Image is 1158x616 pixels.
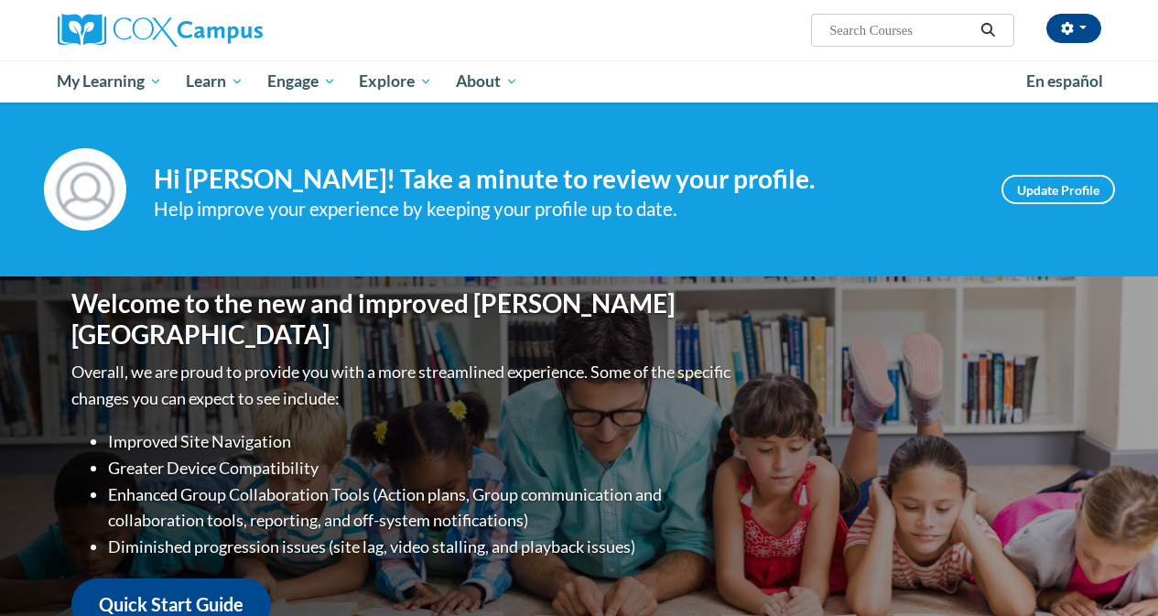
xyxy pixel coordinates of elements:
[255,60,348,103] a: Engage
[174,60,255,103] a: Learn
[828,19,974,41] input: Search Courses
[108,534,735,560] li: Diminished progression issues (site lag, video stalling, and playback issues)
[974,19,1001,41] button: Search
[154,164,974,195] h4: Hi [PERSON_NAME]! Take a minute to review your profile.
[1046,14,1101,43] button: Account Settings
[58,14,263,47] img: Cox Campus
[58,14,387,47] a: Cox Campus
[359,70,432,92] span: Explore
[57,70,162,92] span: My Learning
[108,428,735,455] li: Improved Site Navigation
[1014,62,1115,101] a: En español
[267,70,336,92] span: Engage
[44,60,1115,103] div: Main menu
[444,60,530,103] a: About
[456,70,518,92] span: About
[1026,71,1103,91] span: En español
[71,359,735,412] p: Overall, we are proud to provide you with a more streamlined experience. Some of the specific cha...
[347,60,444,103] a: Explore
[44,148,126,231] img: Profile Image
[71,288,735,350] h1: Welcome to the new and improved [PERSON_NAME][GEOGRAPHIC_DATA]
[108,481,735,535] li: Enhanced Group Collaboration Tools (Action plans, Group communication and collaboration tools, re...
[108,455,735,481] li: Greater Device Compatibility
[46,60,175,103] a: My Learning
[186,70,244,92] span: Learn
[154,194,974,224] div: Help improve your experience by keeping your profile up to date.
[1001,175,1115,204] a: Update Profile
